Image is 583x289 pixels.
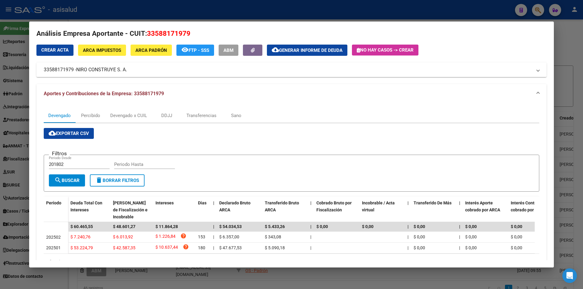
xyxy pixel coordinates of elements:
button: ARCA Padrón [131,45,172,56]
span: $ 54.034,53 [219,224,242,229]
span: $ 0,00 [414,245,425,250]
span: 202501 [46,245,61,250]
datatable-header-cell: Período [44,197,68,222]
span: | [459,245,460,250]
span: Período [46,200,61,205]
span: $ 0,00 [362,224,373,229]
h3: Filtros [49,150,70,157]
span: Dias [198,200,206,205]
span: $ 7.240,76 [70,234,90,239]
span: | [407,224,409,229]
datatable-header-cell: Dias [196,197,211,223]
datatable-header-cell: Interés Contribución cobrado por ARCA [508,197,554,223]
span: Buscar [54,178,80,183]
button: FTP - SSS [176,45,214,56]
span: | [407,200,409,205]
span: | [213,245,214,250]
span: $ 0,00 [465,224,477,229]
span: [PERSON_NAME] de Fiscalización e Incobrable [113,200,148,219]
datatable-header-cell: Transferido Bruto ARCA [262,197,308,223]
span: 153 [198,234,205,239]
span: Transferido Bruto ARCA [265,200,299,212]
datatable-header-cell: Deuda Total Con Intereses [68,197,111,223]
div: DDJJ [161,112,172,119]
span: Intereses [155,200,174,205]
span: Deuda Total Con Intereses [70,200,102,212]
datatable-header-cell: Deuda Bruta Neto de Fiscalización e Incobrable [111,197,153,223]
span: | [459,234,460,239]
mat-expansion-panel-header: Aportes y Contribuciones de la Empresa: 33588171979 [36,84,547,103]
span: | [213,234,214,239]
span: | [459,224,460,229]
span: $ 0,00 [316,224,328,229]
span: $ 10.637,44 [155,244,178,252]
div: 2 total [44,254,539,269]
span: $ 48.601,27 [113,224,135,229]
span: $ 0,00 [511,245,522,250]
div: Open Intercom Messenger [562,268,577,283]
span: | [310,234,311,239]
span: FTP - SSS [189,48,209,53]
mat-icon: search [54,176,62,184]
span: | [310,224,312,229]
div: Devengado [48,112,71,119]
datatable-header-cell: | [405,197,411,223]
span: | [407,234,408,239]
span: No hay casos -> Crear [357,47,414,53]
span: Interés Contribución cobrado por ARCA [511,200,550,212]
span: $ 42.587,35 [113,245,135,250]
button: Crear Acta [36,45,73,56]
span: Cobrado Bruto por Fiscalización [316,200,352,212]
button: ABM [219,45,238,56]
span: $ 47.677,53 [219,245,242,250]
mat-icon: remove_red_eye [181,46,189,53]
span: | [213,200,214,205]
span: $ 0,00 [511,224,522,229]
span: | [310,200,312,205]
button: Buscar [49,174,85,187]
i: help [183,244,189,250]
span: $ 53.224,79 [70,245,93,250]
span: | [459,200,460,205]
span: $ 60.465,55 [70,224,93,229]
div: Percibido [81,112,100,119]
div: Aportes y Contribuciones de la Empresa: 33588171979 [36,103,547,279]
span: Transferido De Más [414,200,452,205]
div: Sano [231,112,241,119]
span: NIRO CONSTRUYE S. A. [76,66,127,73]
div: Devengado x CUIL [110,112,147,119]
div: Transferencias [186,112,216,119]
datatable-header-cell: Cobrado Bruto por Fiscalización [314,197,360,223]
span: $ 5.090,18 [265,245,285,250]
span: $ 5.433,26 [265,224,285,229]
span: $ 0,00 [414,234,425,239]
span: 202502 [46,235,61,240]
span: Aportes y Contribuciones de la Empresa: 33588171979 [44,91,164,96]
span: $ 343,08 [265,234,281,239]
span: $ 0,00 [465,245,477,250]
mat-icon: cloud_download [272,46,279,53]
span: Incobrable / Acta virtual [362,200,395,212]
span: $ 11.864,28 [155,224,178,229]
span: ABM [223,48,234,53]
datatable-header-cell: | [308,197,314,223]
datatable-header-cell: Declarado Bruto ARCA [217,197,262,223]
mat-icon: delete [95,176,103,184]
span: | [407,245,408,250]
span: Generar informe de deuda [279,48,343,53]
datatable-header-cell: | [211,197,217,223]
span: | [213,224,214,229]
mat-icon: cloud_download [49,129,56,137]
datatable-header-cell: Intereses [153,197,196,223]
button: Exportar CSV [44,128,94,139]
span: Interés Aporte cobrado por ARCA [465,200,500,212]
i: help [180,233,186,239]
span: Crear Acta [41,47,69,53]
span: $ 6.013,92 [113,234,133,239]
span: | [310,245,311,250]
span: $ 6.357,00 [219,234,239,239]
h2: Análisis Empresa Aportante - CUIT: [36,29,547,39]
button: Borrar Filtros [90,174,145,187]
span: $ 0,00 [511,234,522,239]
mat-panel-title: 33588171979 - [44,66,532,73]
